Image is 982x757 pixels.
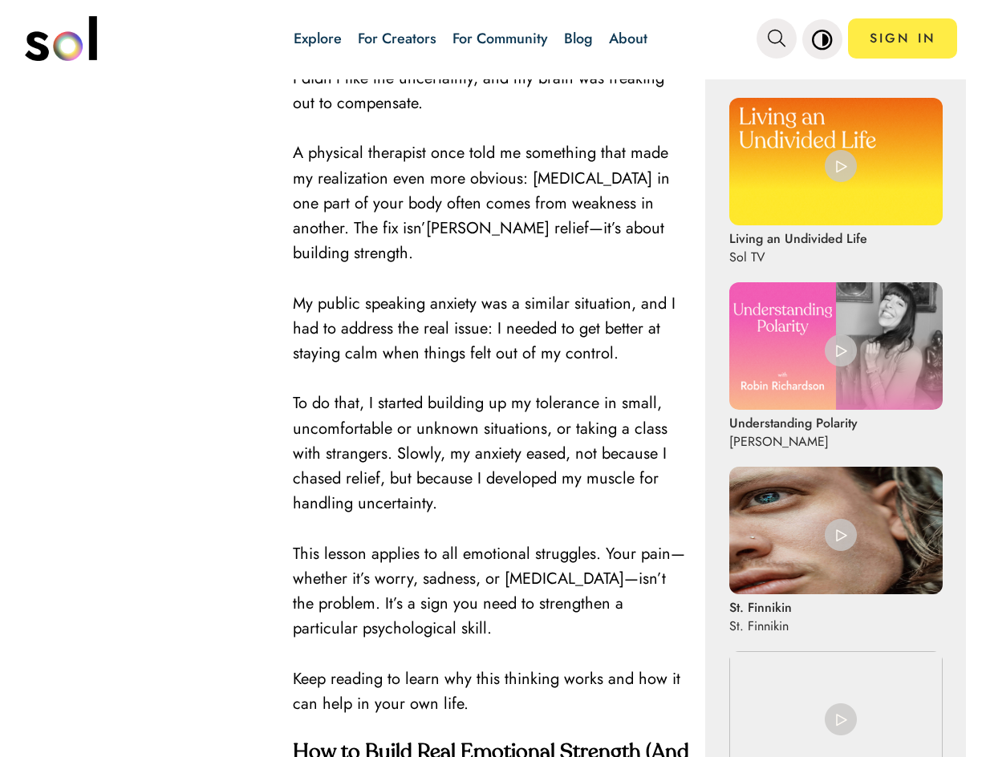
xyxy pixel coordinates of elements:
[293,542,685,641] span: This lesson applies to all emotional struggles. Your pain—whether it’s worry, sadness, or [MEDICA...
[848,18,957,59] a: SIGN IN
[609,28,647,49] a: About
[294,28,342,49] a: Explore
[293,391,668,515] span: To do that, I started building up my tolerance in small, uncomfortable or unknown situations, or ...
[729,98,943,225] img: Living an Undivided Life
[825,703,857,735] img: play
[729,229,867,248] p: Living an Undivided Life
[729,598,792,617] p: St. Finnikin
[293,141,670,265] span: A physical therapist once told me something that made my realization even more obvious: [MEDICAL_...
[825,334,857,366] img: play
[293,67,664,115] span: I didn’t like the uncertainty, and my brain was freaking out to compensate.
[729,467,943,594] img: St. Finnikin
[564,28,593,49] a: Blog
[25,10,958,67] nav: main navigation
[25,16,97,61] img: logo
[293,667,680,715] span: Keep reading to learn why this thinking works and how it can help in your own life.
[452,28,548,49] a: For Community
[729,617,792,635] p: St. Finnikin
[729,414,858,432] p: Understanding Polarity
[825,150,857,182] img: play
[729,432,858,451] p: [PERSON_NAME]
[293,292,676,365] span: My public speaking anxiety was a similar situation, and I had to address the real issue: I needed...
[358,28,436,49] a: For Creators
[729,282,943,410] img: Understanding Polarity
[729,248,867,266] p: Sol TV
[825,519,857,551] img: play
